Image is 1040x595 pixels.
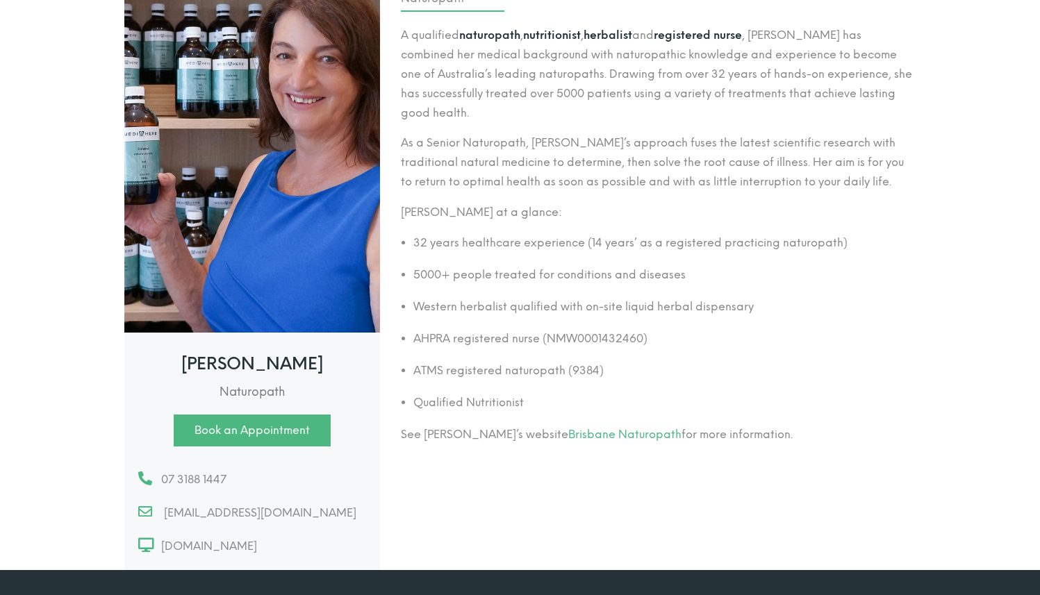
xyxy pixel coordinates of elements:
p: As a Senior Naturopath, [PERSON_NAME]’s approach fuses the latest scientific research with tradit... [401,133,916,192]
p: [PERSON_NAME] at a glance: [401,203,916,222]
p: See [PERSON_NAME]’s website for more information. [401,425,916,444]
li: 5000+ people treated for conditions and diseases [413,265,916,285]
a: Brisbane Naturopath [568,428,682,441]
strong: registered nurse [654,28,742,42]
span: [DOMAIN_NAME] [156,537,257,556]
li: 32 years healthcare experience (14 years’ as a registered practicing naturopath) [413,233,916,253]
p: A qualified , , and , [PERSON_NAME] has combined her medical background with naturopathic knowled... [401,26,916,123]
a: [EMAIL_ADDRESS][DOMAIN_NAME] [138,503,374,523]
li: ATMS registered naturopath (9384) [413,361,916,380]
h3: [PERSON_NAME] [131,355,374,372]
span: [EMAIL_ADDRESS][DOMAIN_NAME] [158,503,356,523]
h5: Naturopath [131,386,374,398]
strong: herbalist [584,28,632,42]
a: [DOMAIN_NAME] [138,537,374,556]
li: Western herbalist qualified with on-site liquid herbal dispensary [413,297,916,317]
span: Book an Appointment [195,425,310,436]
a: Book an Appointment [174,414,331,446]
li: Qualified Nutritionist [413,393,916,412]
li: AHPRA registered nurse (NMW0001432460) [413,329,916,349]
strong: naturopath [459,28,520,42]
span: 07 3188 1447 [156,470,226,489]
strong: nutritionist [523,28,581,42]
